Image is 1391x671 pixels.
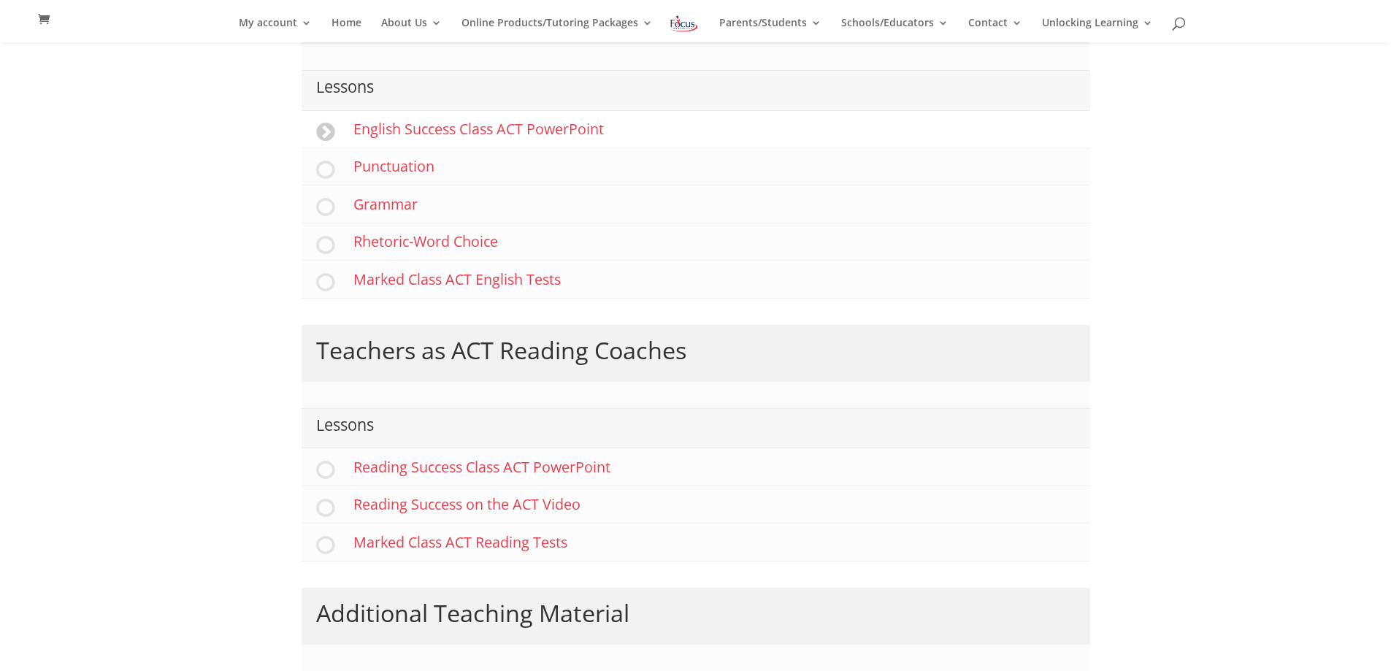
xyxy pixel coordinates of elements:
[1042,18,1153,42] a: Unlocking Learning
[316,601,629,632] h2: Additional Teaching Material
[332,18,361,42] a: Home
[302,486,1090,524] a: Reading Success on the ACT Video
[302,111,1090,148] a: English Success Class ACT PowerPoint
[302,148,1090,185] a: Punctuation
[841,18,949,42] a: Schools/Educators
[316,79,374,102] h3: Lessons
[239,18,312,42] a: My account
[302,524,1090,561] a: Marked Class ACT Reading Tests
[302,223,1090,261] a: Rhetoric-Word Choice
[968,18,1022,42] a: Contact
[719,18,821,42] a: Parents/Students
[302,261,1090,298] a: Marked Class ACT English Tests
[316,417,374,440] h3: Lessons
[381,18,442,42] a: About Us
[461,18,653,42] a: Online Products/Tutoring Packages
[302,185,1090,223] a: Grammar
[316,338,686,369] h2: Teachers as ACT Reading Coaches
[302,448,1090,486] a: Reading Success Class ACT PowerPoint
[669,13,700,34] img: Focus on Learning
